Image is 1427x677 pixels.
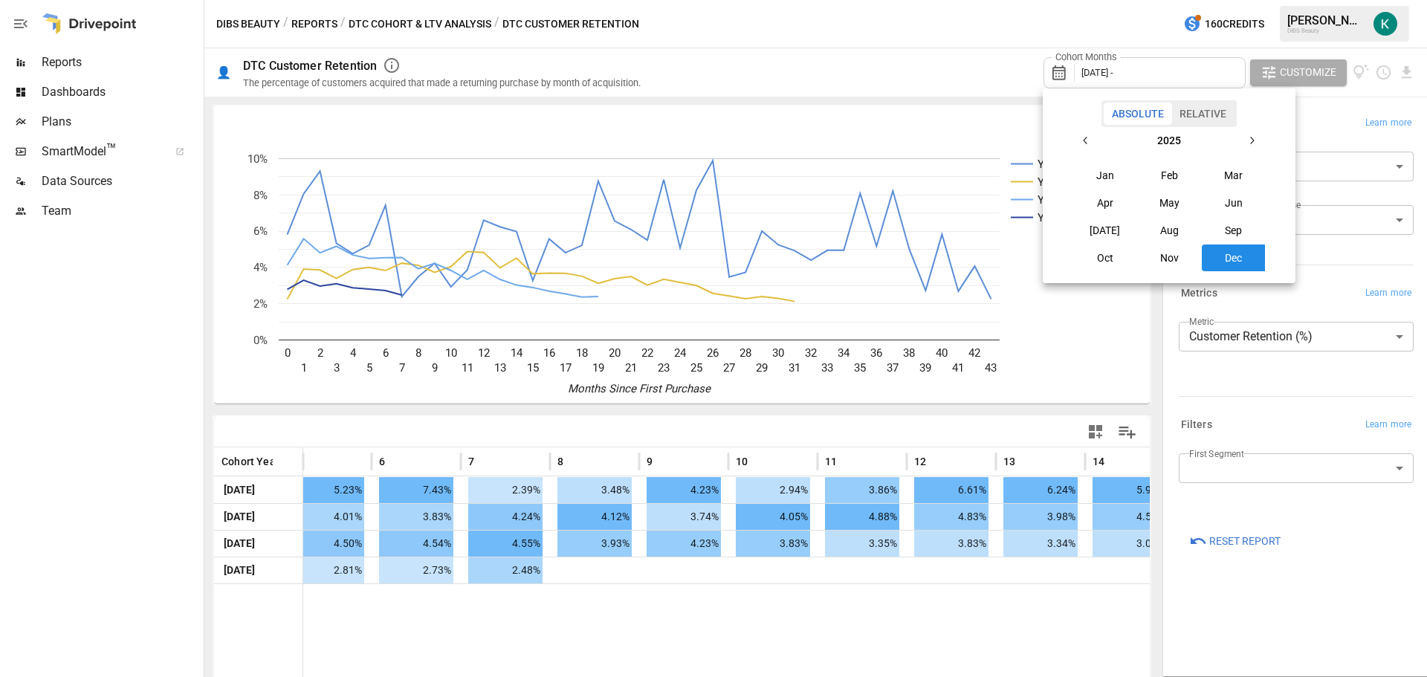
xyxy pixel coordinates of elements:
[1073,162,1137,189] button: Jan
[1099,127,1238,154] button: 2025
[1137,162,1201,189] button: Feb
[1137,217,1201,244] button: Aug
[1202,244,1266,271] button: Dec
[1171,103,1235,125] button: Relative
[1073,190,1137,216] button: Apr
[1202,190,1266,216] button: Jun
[1137,190,1201,216] button: May
[1137,244,1201,271] button: Nov
[1073,244,1137,271] button: Oct
[1202,217,1266,244] button: Sep
[1104,103,1172,125] button: Absolute
[1202,162,1266,189] button: Mar
[1073,217,1137,244] button: [DATE]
